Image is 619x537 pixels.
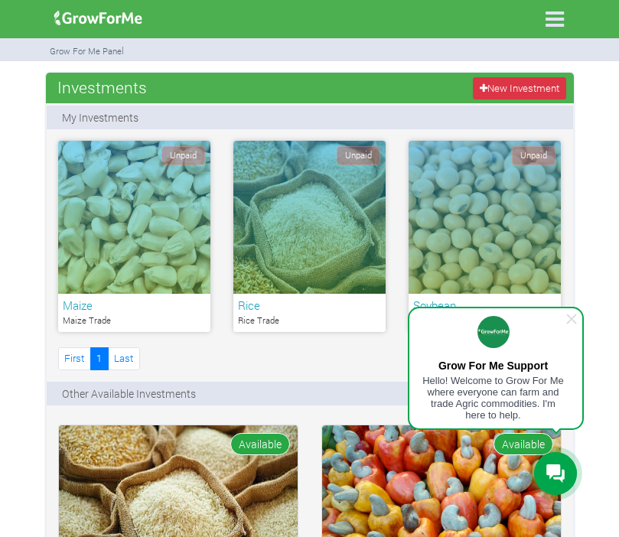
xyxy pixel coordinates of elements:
[512,146,555,165] span: Unpaid
[473,77,565,99] a: New Investment
[337,146,380,165] span: Unpaid
[421,360,565,372] div: Grow For Me Support
[230,433,290,455] span: Available
[409,141,561,332] a: Unpaid Soybean Soybean Trade
[413,298,556,312] h6: Soybean
[58,347,91,369] a: First
[421,375,565,421] div: Hello! Welcome to Grow For Me where everyone can farm and trade Agric commodities. I'm here to help.
[90,347,109,369] a: 1
[50,45,124,57] small: Grow For Me Panel
[54,72,151,103] span: Investments
[58,347,140,369] nav: Page Navigation
[63,298,206,312] h6: Maize
[63,314,206,327] p: Maize Trade
[108,347,140,369] a: Last
[238,298,381,312] h6: Rice
[238,314,381,327] p: Rice Trade
[494,433,553,455] span: Available
[58,141,210,332] a: Unpaid Maize Maize Trade
[161,146,205,165] span: Unpaid
[62,109,138,125] p: My Investments
[49,3,148,34] img: growforme image
[62,386,196,402] p: Other Available Investments
[233,141,386,332] a: Unpaid Rice Rice Trade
